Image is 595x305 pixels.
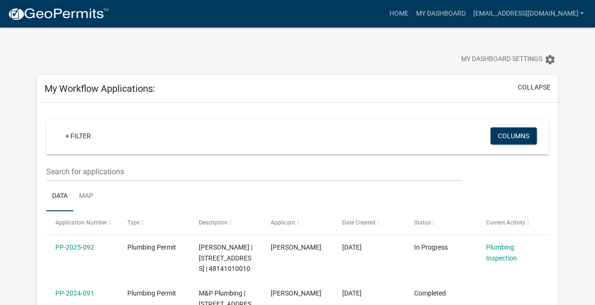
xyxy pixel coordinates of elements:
[412,5,469,23] a: My Dashboard
[271,243,321,251] span: Micheal l Cosimo
[44,83,155,94] h5: My Workflow Applications:
[271,289,321,297] span: Micheal l Cosimo
[342,219,375,226] span: Date Created
[414,289,446,297] span: Completed
[55,243,94,251] a: PP-2025-092
[55,289,94,297] a: PP-2024-091
[453,50,563,69] button: My Dashboard Settingssettings
[342,243,362,251] span: 08/07/2025
[58,127,98,144] a: + Filter
[271,219,295,226] span: Applicant
[199,219,228,226] span: Description
[490,127,537,144] button: Columns
[469,5,587,23] a: [EMAIL_ADDRESS][DOMAIN_NAME]
[55,219,107,226] span: Application Number
[333,211,405,234] datatable-header-cell: Date Created
[199,243,252,273] span: Micheal Cosimo | 805 W SALEM AVE | 48141010010
[544,54,556,65] i: settings
[127,243,176,251] span: Plumbing Permit
[414,219,431,226] span: Status
[461,54,542,65] span: My Dashboard Settings
[127,219,140,226] span: Type
[385,5,412,23] a: Home
[477,211,549,234] datatable-header-cell: Current Activity
[262,211,334,234] datatable-header-cell: Applicant
[405,211,477,234] datatable-header-cell: Status
[414,243,448,251] span: In Progress
[46,181,73,212] a: Data
[73,181,99,212] a: Map
[127,289,176,297] span: Plumbing Permit
[118,211,190,234] datatable-header-cell: Type
[486,219,525,226] span: Current Activity
[486,243,516,262] a: Plumbing Inspection
[46,162,462,181] input: Search for applications
[46,211,118,234] datatable-header-cell: Application Number
[342,289,362,297] span: 09/14/2024
[518,82,551,92] button: collapse
[190,211,262,234] datatable-header-cell: Description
